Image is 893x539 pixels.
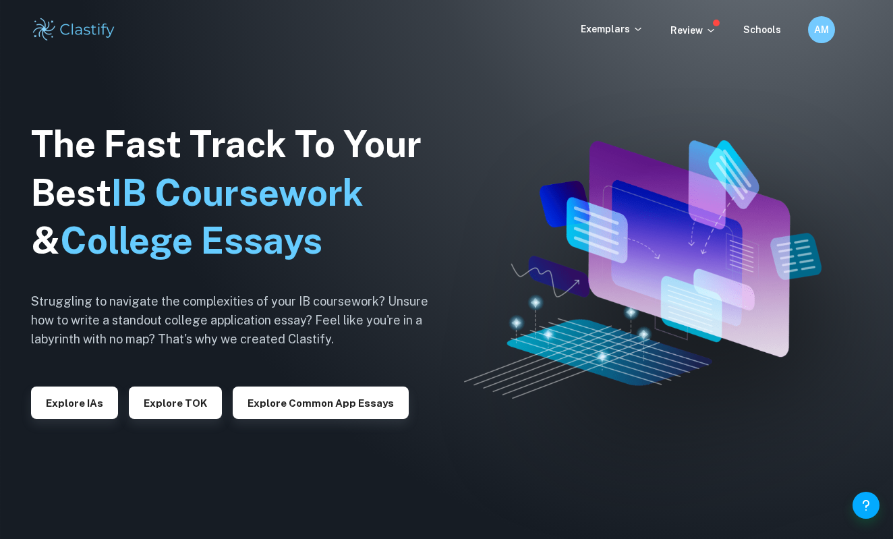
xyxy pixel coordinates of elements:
[129,387,222,419] button: Explore TOK
[129,396,222,409] a: Explore TOK
[31,120,449,266] h1: The Fast Track To Your Best &
[60,219,322,262] span: College Essays
[814,22,830,37] h6: AM
[808,16,835,43] button: AM
[31,292,449,349] h6: Struggling to navigate the complexities of your IB coursework? Unsure how to write a standout col...
[31,396,118,409] a: Explore IAs
[233,396,409,409] a: Explore Common App essays
[111,171,364,214] span: IB Coursework
[31,16,117,43] img: Clastify logo
[853,492,880,519] button: Help and Feedback
[670,23,716,38] p: Review
[233,387,409,419] button: Explore Common App essays
[464,140,822,399] img: Clastify hero
[581,22,643,36] p: Exemplars
[743,24,781,35] a: Schools
[31,387,118,419] button: Explore IAs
